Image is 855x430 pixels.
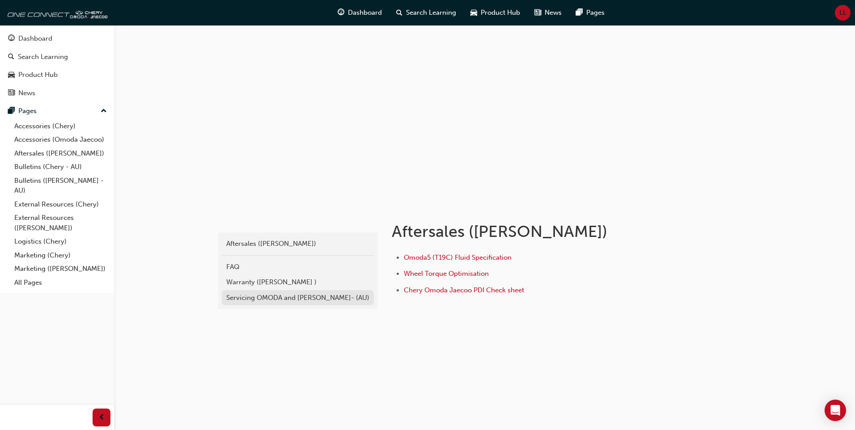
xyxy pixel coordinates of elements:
a: Dashboard [4,30,110,47]
div: Pages [18,106,37,116]
button: LL [835,5,851,21]
div: Servicing OMODA and [PERSON_NAME]- (AU) [226,293,369,303]
button: DashboardSearch LearningProduct HubNews [4,29,110,103]
a: News [4,85,110,101]
span: Pages [586,8,605,18]
a: External Resources ([PERSON_NAME]) [11,211,110,235]
div: Search Learning [18,52,68,62]
button: Pages [4,103,110,119]
span: Search Learning [406,8,456,18]
a: Warranty ([PERSON_NAME] ) [222,274,374,290]
a: Aftersales ([PERSON_NAME]) [11,147,110,160]
div: News [18,88,35,98]
a: Accessories (Chery) [11,119,110,133]
div: Open Intercom Messenger [825,400,846,421]
a: pages-iconPages [569,4,612,22]
a: guage-iconDashboard [330,4,389,22]
a: Bulletins ([PERSON_NAME] - AU) [11,174,110,198]
a: External Resources (Chery) [11,198,110,211]
span: up-icon [101,105,107,117]
div: Dashboard [18,34,52,44]
span: news-icon [534,7,541,18]
a: All Pages [11,276,110,290]
a: Bulletins (Chery - AU) [11,160,110,174]
img: oneconnect [4,4,107,21]
h1: Aftersales ([PERSON_NAME]) [392,222,685,241]
span: pages-icon [8,107,15,115]
span: Product Hub [481,8,520,18]
a: Omoda5 (T19C) Fluid Specification [404,253,512,261]
a: Aftersales ([PERSON_NAME]) [222,236,374,252]
span: news-icon [8,89,15,97]
div: Product Hub [18,70,58,80]
div: Aftersales ([PERSON_NAME]) [226,239,369,249]
a: Product Hub [4,67,110,83]
a: Accessories (Omoda Jaecoo) [11,133,110,147]
a: Wheel Torque Optimisation [404,270,489,278]
span: News [545,8,562,18]
a: Chery Omoda Jaecoo PDI Check sheet [404,286,524,294]
span: search-icon [396,7,402,18]
span: search-icon [8,53,14,61]
span: LL [839,8,847,18]
span: prev-icon [98,412,105,423]
a: Marketing (Chery) [11,249,110,262]
a: search-iconSearch Learning [389,4,463,22]
a: Search Learning [4,49,110,65]
div: Warranty ([PERSON_NAME] ) [226,277,369,287]
a: FAQ [222,259,374,275]
span: guage-icon [8,35,15,43]
a: car-iconProduct Hub [463,4,527,22]
a: Marketing ([PERSON_NAME]) [11,262,110,276]
span: pages-icon [576,7,583,18]
span: car-icon [470,7,477,18]
span: Dashboard [348,8,382,18]
a: Logistics (Chery) [11,235,110,249]
a: news-iconNews [527,4,569,22]
span: car-icon [8,71,15,79]
div: FAQ [226,262,369,272]
span: guage-icon [338,7,344,18]
a: Servicing OMODA and [PERSON_NAME]- (AU) [222,290,374,306]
